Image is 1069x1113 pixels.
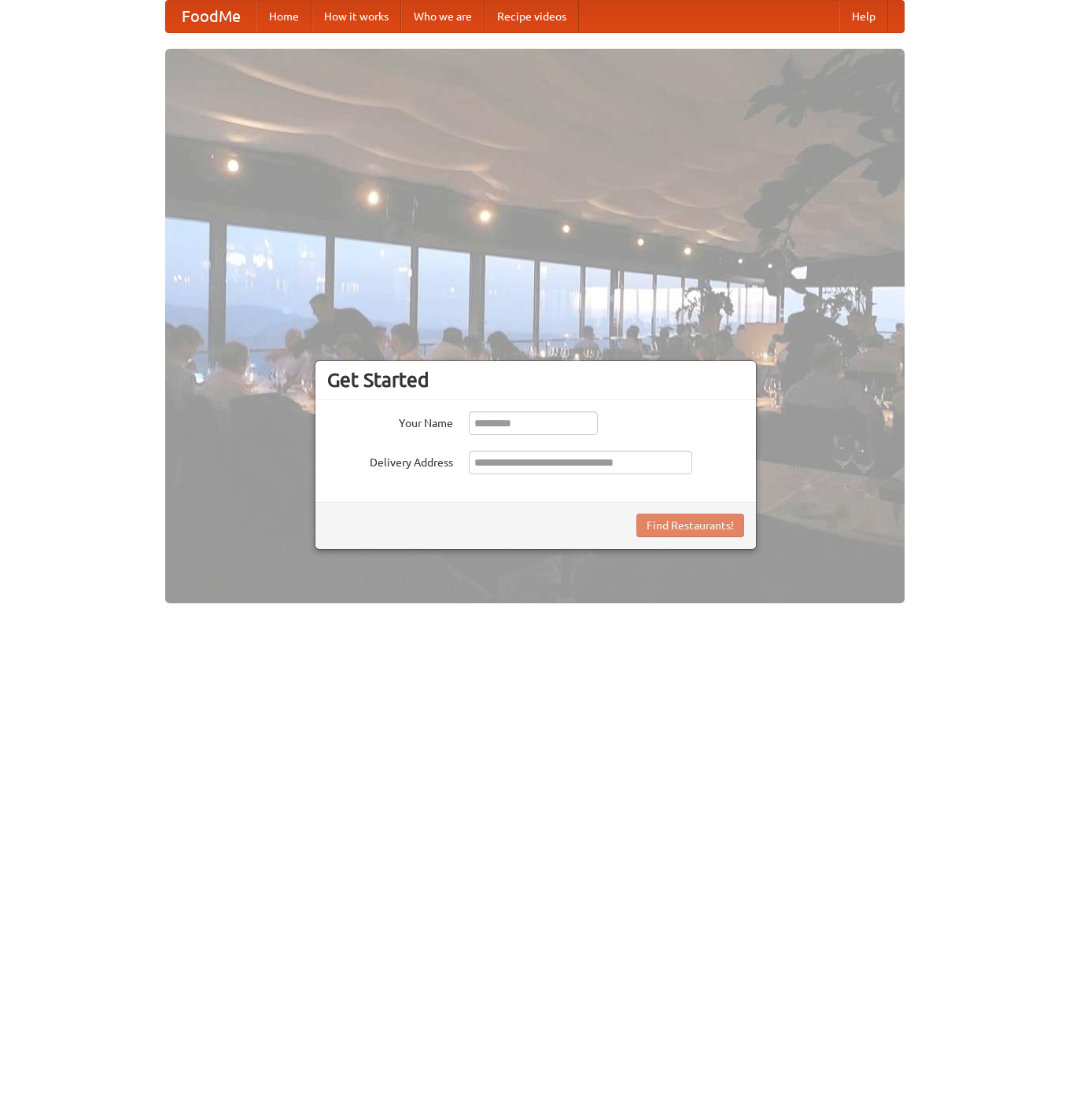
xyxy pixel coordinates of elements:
[327,451,453,470] label: Delivery Address
[636,514,744,537] button: Find Restaurants!
[256,1,311,32] a: Home
[485,1,579,32] a: Recipe videos
[327,368,744,392] h3: Get Started
[311,1,401,32] a: How it works
[839,1,888,32] a: Help
[166,1,256,32] a: FoodMe
[327,411,453,431] label: Your Name
[401,1,485,32] a: Who we are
